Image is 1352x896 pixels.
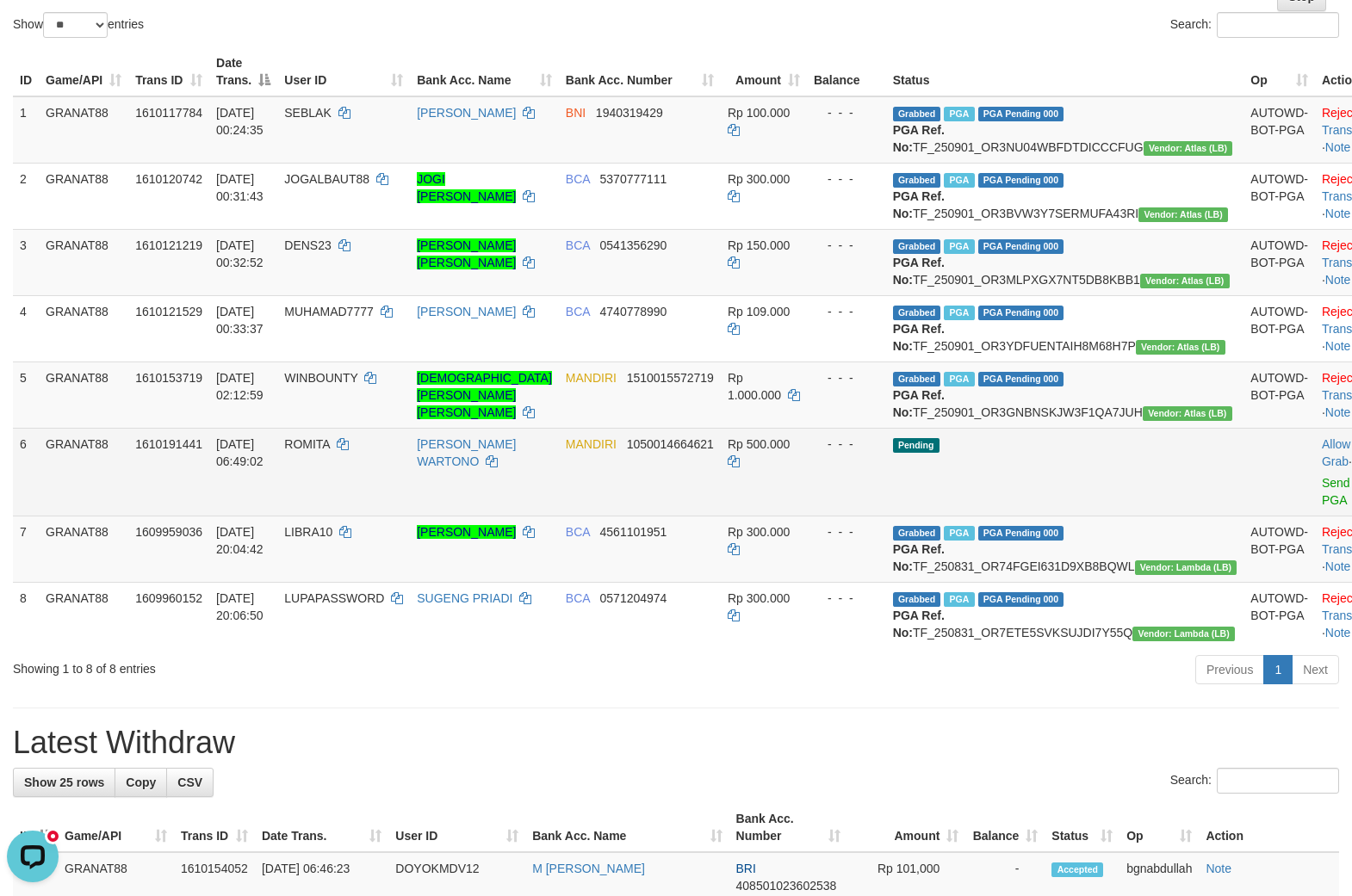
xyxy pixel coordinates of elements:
[893,256,945,287] b: PGA Ref. No:
[1322,476,1350,507] a: Send PGA
[596,106,663,120] span: Copy 1940319429 to clipboard
[886,516,1244,582] td: TF_250831_OR74FGEI631D9XB8BQWL
[284,437,330,451] span: ROMITA
[13,653,550,677] div: Showing 1 to 8 of 8 entries
[728,305,790,318] span: Rp 109.000
[1138,207,1228,222] span: Vendor URL: https://dashboard.q2checkout.com/secure
[1144,141,1233,156] span: Vendor URL: https://dashboard.q2checkout.com/secure
[39,163,128,229] td: GRANAT88
[566,305,590,318] span: BCA
[13,47,39,96] th: ID
[1206,862,1231,875] a: Note
[893,107,941,121] span: Grabbed
[944,107,974,121] span: Marked by bgndara
[284,238,331,252] span: DENS23
[978,592,1064,607] span: PGA Pending
[721,47,807,96] th: Amount: activate to sort column ascending
[1243,47,1315,96] th: Op: activate to sort column ascending
[893,322,945,353] b: PGA Ref. No:
[417,525,516,539] a: [PERSON_NAME]
[893,526,941,541] span: Grabbed
[284,371,357,385] span: WINBOUNTY
[1243,361,1315,428] td: AUTOWD-BOT-PGA
[135,305,202,318] span: 1610121529
[814,104,879,121] div: - - -
[177,776,202,789] span: CSV
[566,591,590,605] span: BCA
[814,369,879,386] div: - - -
[566,238,590,252] span: BCA
[600,238,667,252] span: Copy 0541356290 to clipboard
[600,591,667,605] span: Copy 0571204974 to clipboard
[1325,405,1351,419] a: Note
[216,238,264,269] span: [DATE] 00:32:52
[1325,207,1351,220] a: Note
[944,592,974,607] span: Marked by bgndara
[886,163,1244,229] td: TF_250901_OR3BVW3Y7SERMUFA43RI
[284,106,331,120] span: SEBLAK
[886,96,1244,164] td: TF_250901_OR3NU04WBFDTDICCCFUG
[736,879,837,893] span: Copy 408501023602538 to clipboard
[13,726,1339,760] h1: Latest Withdraw
[1170,768,1339,794] label: Search:
[978,173,1064,188] span: PGA Pending
[978,239,1064,254] span: PGA Pending
[1217,12,1339,38] input: Search:
[1243,295,1315,361] td: AUTOWD-BOT-PGA
[1325,626,1351,640] a: Note
[1195,655,1264,684] a: Previous
[7,7,59,59] button: Open LiveChat chat widget
[1132,627,1235,641] span: Vendor URL: https://dashboard.q2checkout.com/secure
[1263,655,1293,684] a: 1
[13,803,58,852] th: ID: activate to sort column descending
[893,189,945,220] b: PGA Ref. No:
[1243,582,1315,648] td: AUTOWD-BOT-PGA
[566,525,590,539] span: BCA
[566,371,617,385] span: MANDIRI
[728,371,781,402] span: Rp 1.000.000
[978,526,1064,541] span: PGA Pending
[216,591,264,622] span: [DATE] 20:06:50
[39,295,128,361] td: GRANAT88
[944,173,974,188] span: Marked by bgnabdullah
[13,163,39,229] td: 2
[1170,12,1339,38] label: Search:
[1322,437,1352,468] span: ·
[417,437,516,468] a: [PERSON_NAME] WARTONO
[525,803,729,852] th: Bank Acc. Name: activate to sort column ascending
[1243,163,1315,229] td: AUTOWD-BOT-PGA
[728,106,790,120] span: Rp 100.000
[216,106,264,137] span: [DATE] 00:24:35
[978,107,1064,121] span: PGA Pending
[39,361,128,428] td: GRANAT88
[1045,803,1119,852] th: Status: activate to sort column ascending
[814,523,879,541] div: - - -
[1243,96,1315,164] td: AUTOWD-BOT-PGA
[13,582,39,648] td: 8
[1325,339,1351,353] a: Note
[965,803,1045,852] th: Balance: activate to sort column ascending
[135,238,202,252] span: 1610121219
[814,436,879,453] div: - - -
[1199,803,1339,852] th: Action
[410,47,559,96] th: Bank Acc. Name: activate to sort column ascending
[566,172,590,186] span: BCA
[893,388,945,419] b: PGA Ref. No:
[417,371,552,419] a: [DEMOGRAPHIC_DATA][PERSON_NAME] [PERSON_NAME]
[532,862,645,875] a: M [PERSON_NAME]
[255,803,388,852] th: Date Trans.: activate to sort column ascending
[627,371,714,385] span: Copy 1510015572719 to clipboard
[729,803,848,852] th: Bank Acc. Number: activate to sort column ascending
[284,172,369,186] span: JOGALBAUT88
[39,229,128,295] td: GRANAT88
[135,525,202,539] span: 1609959036
[1143,406,1232,421] span: Vendor URL: https://dashboard.q2checkout.com/secure
[886,229,1244,295] td: TF_250901_OR3MLPXGX7NT5DB8KBB1
[1051,862,1103,877] span: Accepted
[978,372,1064,386] span: PGA Pending
[886,295,1244,361] td: TF_250901_OR3YDFUENTAIH8M68H7P
[39,47,128,96] th: Game/API: activate to sort column ascending
[847,803,965,852] th: Amount: activate to sort column ascending
[728,591,790,605] span: Rp 300.000
[814,170,879,188] div: - - -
